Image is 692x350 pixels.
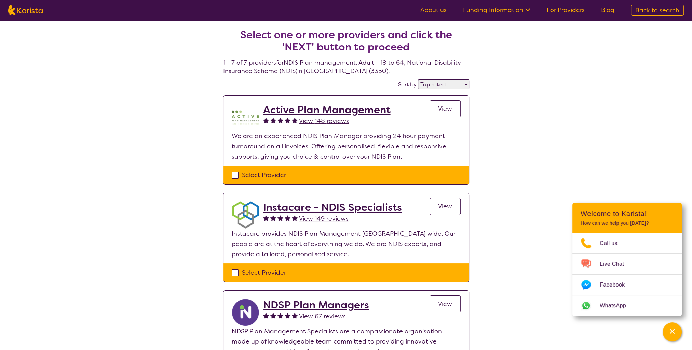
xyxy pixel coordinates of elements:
[547,6,585,14] a: For Providers
[438,300,452,308] span: View
[299,214,349,224] a: View 149 reviews
[635,6,679,14] span: Back to search
[231,29,461,53] h2: Select one or more providers and click the 'NEXT' button to proceed
[232,131,461,162] p: We are an experienced NDIS Plan Manager providing 24 hour payment turnaround on all invoices. Off...
[277,312,283,318] img: fullstar
[430,198,461,215] a: View
[581,209,674,218] h2: Welcome to Karista!
[299,117,349,125] span: View 148 reviews
[600,280,633,290] span: Facebook
[263,215,269,221] img: fullstar
[232,229,461,259] p: Instacare provides NDIS Plan Management [GEOGRAPHIC_DATA] wide. Our people are at the heart of ev...
[292,215,298,221] img: fullstar
[263,201,402,214] a: Instacare - NDIS Specialists
[572,233,682,316] ul: Choose channel
[263,299,369,311] a: NDSP Plan Managers
[292,312,298,318] img: fullstar
[299,312,346,320] span: View 67 reviews
[232,104,259,131] img: pypzb5qm7jexfhutod0x.png
[232,201,259,229] img: obkhna0zu27zdd4ubuus.png
[285,215,290,221] img: fullstar
[438,105,452,113] span: View
[270,312,276,318] img: fullstar
[600,301,634,311] span: WhatsApp
[277,117,283,123] img: fullstar
[430,295,461,312] a: View
[398,81,418,88] label: Sort by:
[572,295,682,316] a: Web link opens in a new tab.
[223,12,469,75] h4: 1 - 7 of 7 providers for NDIS Plan management , Adult - 18 to 64 , National Disability Insurance ...
[299,116,349,126] a: View 148 reviews
[631,5,684,16] a: Back to search
[463,6,530,14] a: Funding Information
[277,215,283,221] img: fullstar
[270,215,276,221] img: fullstar
[581,220,674,226] p: How can we help you [DATE]?
[420,6,447,14] a: About us
[430,100,461,117] a: View
[600,238,626,248] span: Call us
[299,311,346,321] a: View 67 reviews
[285,312,290,318] img: fullstar
[270,117,276,123] img: fullstar
[292,117,298,123] img: fullstar
[600,259,632,269] span: Live Chat
[232,299,259,326] img: ryxpuxvt8mh1enfatjpo.png
[285,117,290,123] img: fullstar
[438,202,452,210] span: View
[572,203,682,316] div: Channel Menu
[663,322,682,341] button: Channel Menu
[299,215,349,223] span: View 149 reviews
[263,117,269,123] img: fullstar
[263,312,269,318] img: fullstar
[8,5,43,15] img: Karista logo
[263,104,391,116] a: Active Plan Management
[601,6,614,14] a: Blog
